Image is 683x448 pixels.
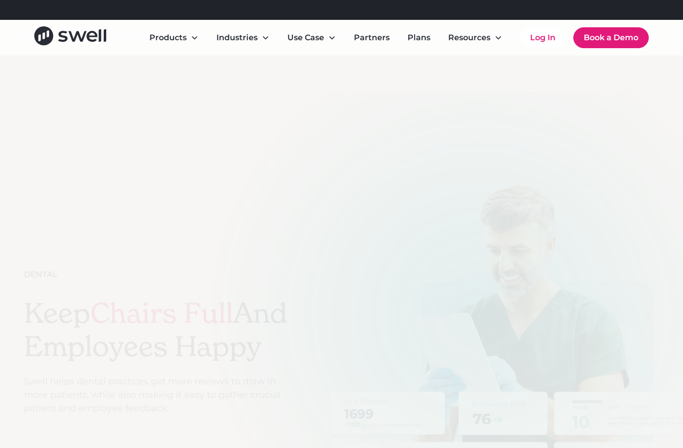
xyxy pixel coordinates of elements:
[279,28,344,48] div: Use Case
[440,28,510,48] div: Resources
[24,297,291,363] h1: Keep And Employees Happy
[141,28,206,48] div: Products
[90,296,233,331] span: Chairs Full
[346,28,398,48] a: Partners
[448,32,490,44] div: Resources
[24,375,291,415] p: Swell helps dental practices get more reviews to draw in more patients, while also making it easy...
[34,26,106,49] a: home
[24,269,58,281] div: Dental
[287,32,324,44] div: Use Case
[573,27,649,48] a: Book a Demo
[400,28,438,48] a: Plans
[149,32,187,44] div: Products
[208,28,277,48] div: Industries
[216,32,258,44] div: Industries
[520,28,565,48] a: Log In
